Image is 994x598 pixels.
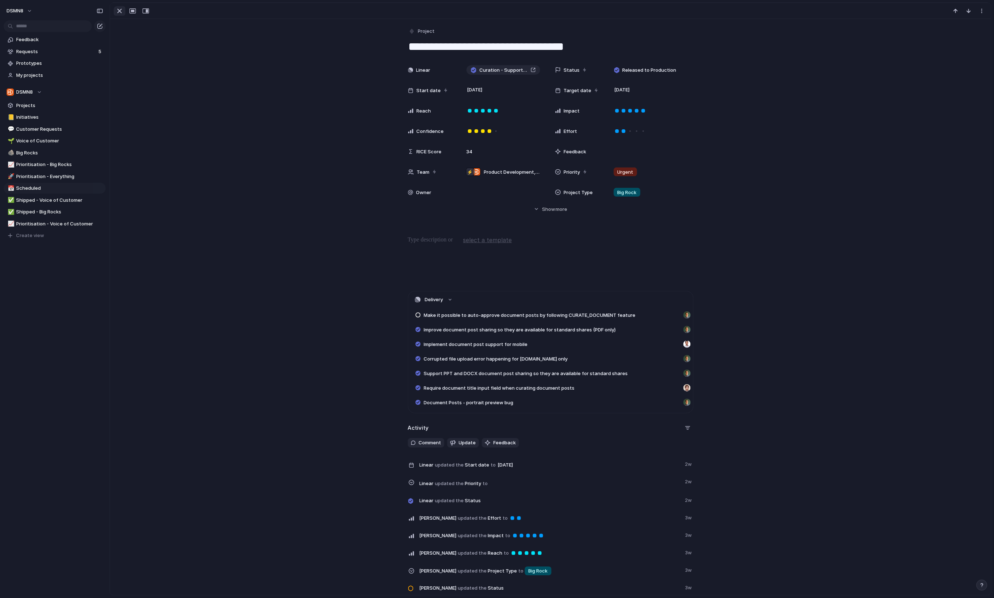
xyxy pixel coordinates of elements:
[462,235,513,245] button: select a template
[408,424,429,432] h2: Activity
[491,461,496,469] span: to
[420,530,681,540] span: Impact
[407,26,437,37] button: Project
[564,169,580,176] span: Priority
[7,208,14,216] button: ✅
[424,385,575,392] span: Require document title input field when curating document posts
[685,513,694,522] span: 3w
[7,149,14,157] button: 🪨
[424,312,636,319] span: Make it possible to auto-approve document posts by following CURATE_DOCUMENT feature
[480,67,528,74] span: Curation - Support Document Posts
[4,124,106,135] a: 💬Customer Requests
[4,219,106,229] a: 📈Prioritisation - Voice of Customer
[4,147,106,158] a: 🪨Big Rocks
[424,399,514,406] span: Document Posts - portrait preview bug
[7,220,14,228] button: 📈
[518,567,523,575] span: to
[505,532,510,539] span: to
[7,126,14,133] button: 💬
[564,128,577,135] span: Effort
[4,230,106,241] button: Create view
[416,67,430,74] span: Linear
[4,183,106,194] div: 📅Scheduled
[4,112,106,123] div: 📒Initiatives
[16,48,96,55] span: Requests
[418,28,435,35] span: Project
[16,220,103,228] span: Prioritisation - Voice of Customer
[420,497,434,504] span: Linear
[613,86,632,94] span: [DATE]
[411,308,691,322] a: Make it possible to auto-approve document posts by following CURATE_DOCUMENT feature
[4,34,106,45] a: Feedback
[484,169,540,176] span: Product Development , DSMN8
[685,530,694,539] span: 3w
[16,149,103,157] span: Big Rocks
[617,189,637,196] span: Big Rock
[420,550,457,557] span: [PERSON_NAME]
[8,161,13,169] div: 📈
[420,548,681,558] span: Reach
[417,107,431,115] span: Reach
[458,532,487,539] span: updated the
[16,137,103,145] span: Voice of Customer
[16,88,33,96] span: DSMN8
[482,438,519,448] button: Feedback
[564,148,586,156] span: Feedback
[556,206,567,213] span: more
[411,395,691,410] a: Document Posts - portrait preview bug
[420,513,681,523] span: Effort
[685,495,694,504] span: 2w
[424,370,628,377] span: Support PPT and DOCX document post sharing so they are available for standard shares
[16,102,103,109] span: Projects
[564,67,580,74] span: Status
[564,107,580,115] span: Impact
[459,439,476,446] span: Update
[4,171,106,182] a: 🚀Prioritisation - Everything
[424,355,568,363] span: Corrupted file upload error happening for [DOMAIN_NAME] only
[467,65,540,75] a: Curation - Support Document Posts
[617,169,634,176] span: Urgent
[564,87,592,94] span: Target date
[435,497,464,504] span: updated the
[408,202,694,216] button: Showmore
[420,583,681,593] span: Status
[458,567,487,575] span: updated the
[420,515,457,522] span: [PERSON_NAME]
[420,461,434,469] span: Linear
[16,72,103,79] span: My projects
[417,169,430,176] span: Team
[8,220,13,228] div: 📈
[685,565,694,574] span: 3w
[494,439,516,446] span: Feedback
[4,159,106,170] div: 📈Prioritisation - Big Rocks
[4,135,106,146] a: 🌱Voice of Customer
[7,197,14,204] button: ✅
[420,585,457,592] span: [PERSON_NAME]
[420,567,457,575] span: [PERSON_NAME]
[4,195,106,206] a: ✅Shipped - Voice of Customer
[8,172,13,181] div: 🚀
[622,67,676,74] span: Released to Production
[8,196,13,204] div: ✅
[496,461,515,469] span: [DATE]
[16,232,44,239] span: Create view
[7,7,23,15] span: DSMN8
[4,58,106,69] a: Prototypes
[411,337,691,351] a: Implement document post support for mobile
[7,185,14,192] button: 📅
[16,126,103,133] span: Customer Requests
[685,459,694,468] span: 2w
[458,585,487,592] span: updated the
[4,100,106,111] a: Projects
[411,366,691,381] a: Support PPT and DOCX document post sharing so they are available for standard shares
[16,208,103,216] span: Shipped - Big Rocks
[411,351,691,366] a: Corrupted file upload error happening for [DOMAIN_NAME] only
[503,515,508,522] span: to
[420,532,457,539] span: [PERSON_NAME]
[8,137,13,145] div: 🌱
[416,189,432,196] span: Owner
[8,113,13,122] div: 📒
